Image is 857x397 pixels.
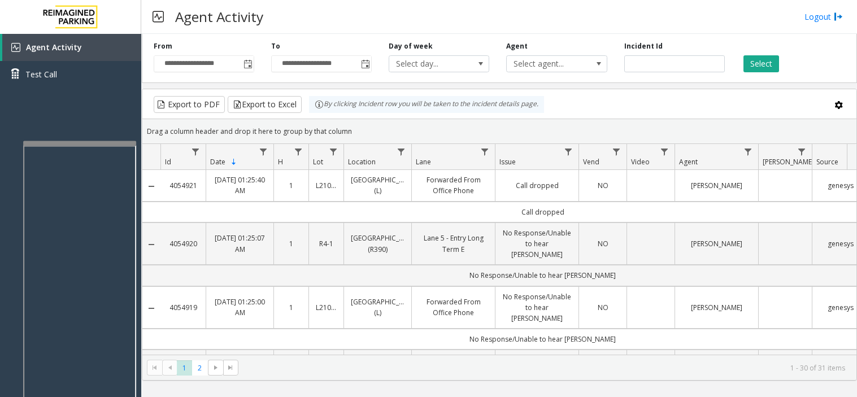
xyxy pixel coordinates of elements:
a: 1 [281,180,302,191]
a: [PERSON_NAME] [682,180,751,191]
img: 'icon' [11,43,20,52]
a: Agent Filter Menu [741,144,756,159]
a: Logout [804,11,843,23]
span: Source [816,157,838,167]
a: Id Filter Menu [188,144,203,159]
a: 4054920 [167,238,199,249]
span: Select day... [389,56,469,72]
a: [DATE] 01:25:07 AM [213,233,267,254]
a: Collapse Details [142,182,160,191]
a: Forwarded From Office Phone [419,296,488,318]
a: [GEOGRAPHIC_DATA] (L) [351,296,404,318]
a: [DATE] 01:25:00 AM [213,296,267,318]
a: 1 [281,238,302,249]
span: Go to the last page [223,360,238,376]
a: R4-1 [316,238,337,249]
a: NO [586,238,620,249]
label: Agent [506,41,528,51]
a: Collapse Details [142,240,160,249]
label: Day of week [389,41,433,51]
a: [PERSON_NAME] [682,302,751,313]
a: Location Filter Menu [394,144,409,159]
a: Issue Filter Menu [561,144,576,159]
a: H Filter Menu [291,144,306,159]
a: No Response/Unable to hear [PERSON_NAME] [502,291,572,324]
span: Go to the next page [211,363,220,372]
button: Export to PDF [154,96,225,113]
label: To [271,41,280,51]
span: Page 2 [192,360,207,376]
a: Call dropped [502,180,572,191]
label: Incident Id [624,41,663,51]
span: Page 1 [177,360,192,376]
a: Lane Filter Menu [477,144,493,159]
span: [PERSON_NAME] [763,157,814,167]
a: Date Filter Menu [256,144,271,159]
a: Vend Filter Menu [609,144,624,159]
span: Toggle popup [241,56,254,72]
a: Video Filter Menu [657,144,672,159]
label: From [154,41,172,51]
span: Test Call [25,68,57,80]
span: NO [598,303,608,312]
span: Id [165,157,171,167]
a: Collapse Details [142,304,160,313]
a: Parker Filter Menu [794,144,810,159]
span: Lot [313,157,323,167]
a: 4054919 [167,302,199,313]
span: NO [598,181,608,190]
h3: Agent Activity [169,3,269,30]
a: Lane 5 - Entry Long Term E [419,233,488,254]
button: Export to Excel [228,96,302,113]
span: H [278,157,283,167]
button: Select [743,55,779,72]
a: [GEOGRAPHIC_DATA] (L) [351,174,404,196]
a: [PERSON_NAME] [682,238,751,249]
span: Vend [583,157,599,167]
a: Lot Filter Menu [326,144,341,159]
a: 4054921 [167,180,199,191]
span: Go to the last page [226,363,235,372]
div: Data table [142,144,856,355]
img: logout [834,11,843,23]
a: NO [586,180,620,191]
span: Agent [679,157,698,167]
a: Forwarded From Office Phone [419,174,488,196]
span: Agent Activity [26,42,82,53]
a: No Response/Unable to hear [PERSON_NAME] [502,228,572,260]
a: 1 [281,302,302,313]
span: Lane [416,157,431,167]
span: Toggle popup [359,56,371,72]
span: Go to the next page [208,360,223,376]
span: Date [210,157,225,167]
div: By clicking Incident row you will be taken to the incident details page. [309,96,544,113]
div: Drag a column header and drop it here to group by that column [142,121,856,141]
img: infoIcon.svg [315,100,324,109]
a: L21092801 [316,180,337,191]
img: pageIcon [153,3,164,30]
a: NO [586,302,620,313]
a: [DATE] 01:25:40 AM [213,174,267,196]
span: Select agent... [507,56,586,72]
a: [GEOGRAPHIC_DATA] (R390) [351,233,404,254]
a: L21092801 [316,302,337,313]
span: Issue [499,157,516,167]
span: Sortable [229,158,238,167]
span: NO [598,239,608,248]
a: Agent Activity [2,34,141,61]
kendo-pager-info: 1 - 30 of 31 items [245,363,845,373]
span: Location [348,157,376,167]
span: Video [631,157,650,167]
